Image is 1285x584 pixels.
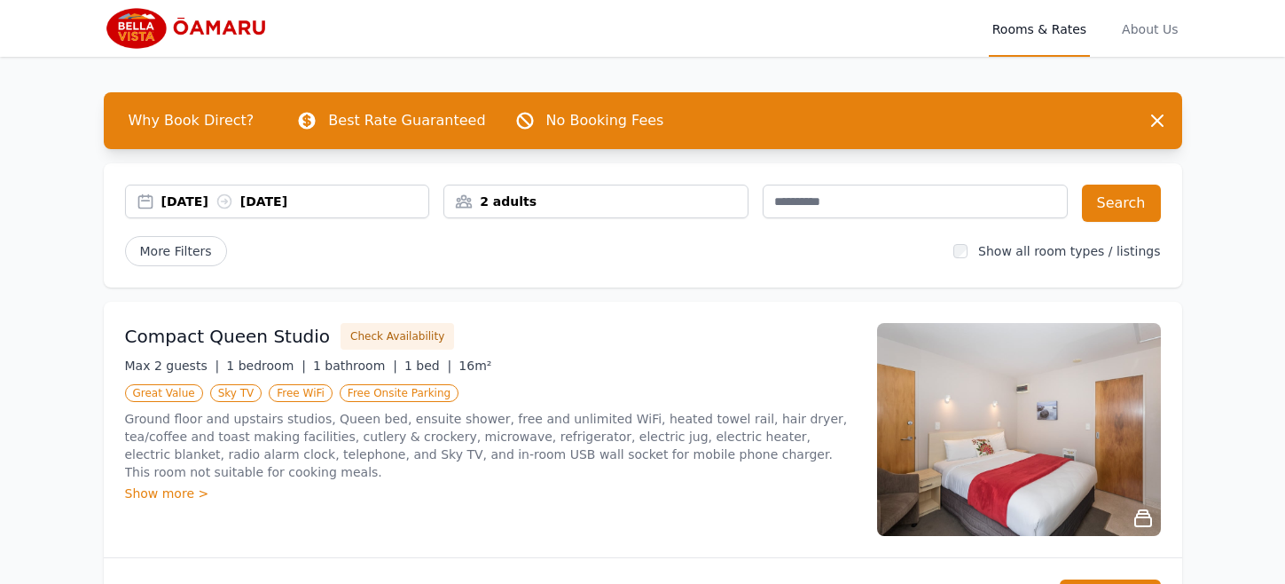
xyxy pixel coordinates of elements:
span: 1 bedroom | [226,359,306,373]
div: Show more > [125,485,856,502]
span: Sky TV [210,384,262,402]
label: Show all room types / listings [978,244,1160,258]
div: [DATE] [DATE] [161,193,429,210]
button: Check Availability [341,323,454,350]
span: 16m² [458,359,491,373]
span: Why Book Direct? [114,103,269,138]
span: 1 bed | [404,359,451,373]
span: More Filters [125,236,227,266]
h3: Compact Queen Studio [125,324,331,349]
p: No Booking Fees [546,110,664,131]
span: Max 2 guests | [125,359,220,373]
span: Free Onsite Parking [340,384,458,402]
p: Ground floor and upstairs studios, Queen bed, ensuite shower, free and unlimited WiFi, heated tow... [125,410,856,481]
button: Search [1082,185,1161,222]
p: Best Rate Guaranteed [328,110,485,131]
img: Bella Vista Oamaru [104,7,275,50]
span: Free WiFi [269,384,333,402]
span: Great Value [125,384,203,402]
div: 2 adults [444,193,748,210]
span: 1 bathroom | [313,359,397,373]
